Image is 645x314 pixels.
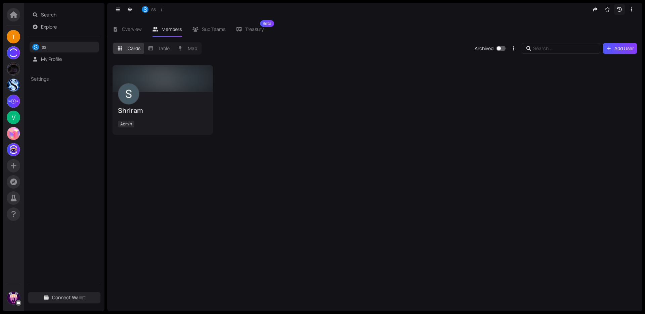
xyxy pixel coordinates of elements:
img: 1d3d5e142b2c057a2bb61662301e7eb7.webp [7,143,20,156]
sup: Beta [260,20,274,27]
span: Treasury [245,27,264,32]
img: F74otHnKuz.jpeg [7,127,20,140]
img: Jo8aJ5B5ax.jpeg [7,291,20,304]
div: Shriram [118,106,208,115]
img: ACg8ocIozq9zDTqbWq5Sc2lArr18m5NBaf7UFCgITe8u8qNxu1SE-w=s500 [118,83,139,104]
button: Connect Wallet [28,292,100,303]
button: Sss [138,4,159,15]
span: Members [162,26,182,32]
img: DqDBPFGanK.jpeg [7,63,20,75]
span: Connect Wallet [52,294,85,301]
span: Admin [118,121,134,127]
span: ss [151,6,156,13]
span: V [12,111,15,124]
button: Add User [603,43,637,54]
a: My Profile [41,56,62,62]
img: S5xeEuA_KA.jpeg [7,46,20,59]
span: Settings [31,75,86,83]
span: Sub Teams [202,26,225,32]
span: S [143,6,147,13]
input: Search... [533,45,591,52]
a: Explore [41,24,57,30]
img: T8Xj_ByQ5B.jpeg [7,95,20,108]
div: Archived [475,45,493,52]
span: Add User [614,45,634,52]
a: ss [42,44,46,50]
img: c3llwUlr6D.jpeg [7,79,20,91]
span: Overview [122,26,142,32]
div: Settings [28,71,100,87]
span: Search [41,9,97,20]
span: T [12,30,15,43]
